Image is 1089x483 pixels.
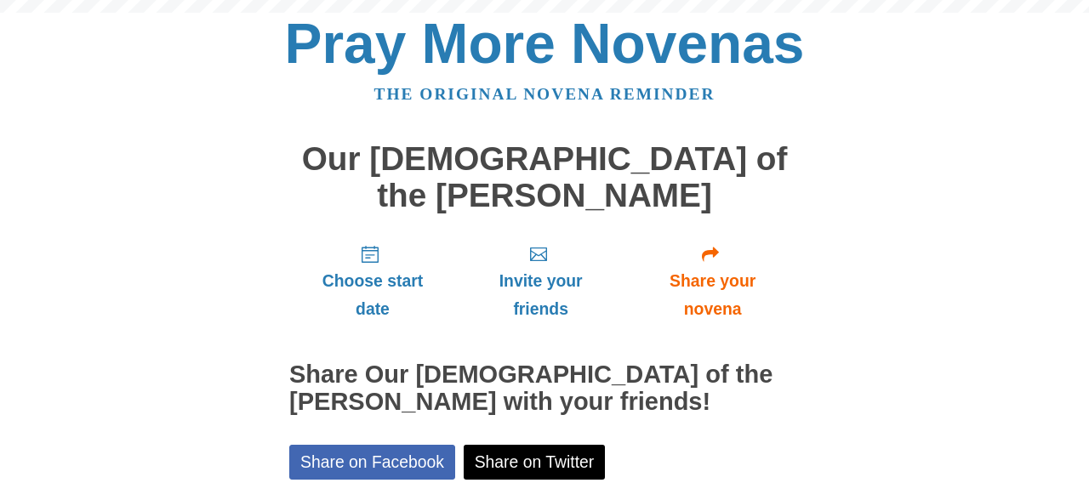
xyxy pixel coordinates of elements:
h1: Our [DEMOGRAPHIC_DATA] of the [PERSON_NAME] [289,141,800,213]
a: Invite your friends [456,230,625,332]
a: Pray More Novenas [285,12,805,75]
a: Choose start date [289,230,456,332]
a: Share on Facebook [289,445,455,480]
a: Share on Twitter [464,445,606,480]
span: Invite your friends [473,267,608,323]
span: Share your novena [642,267,783,323]
a: Share your novena [625,230,800,332]
h2: Share Our [DEMOGRAPHIC_DATA] of the [PERSON_NAME] with your friends! [289,361,800,416]
a: The original novena reminder [374,85,716,103]
span: Choose start date [306,267,439,323]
